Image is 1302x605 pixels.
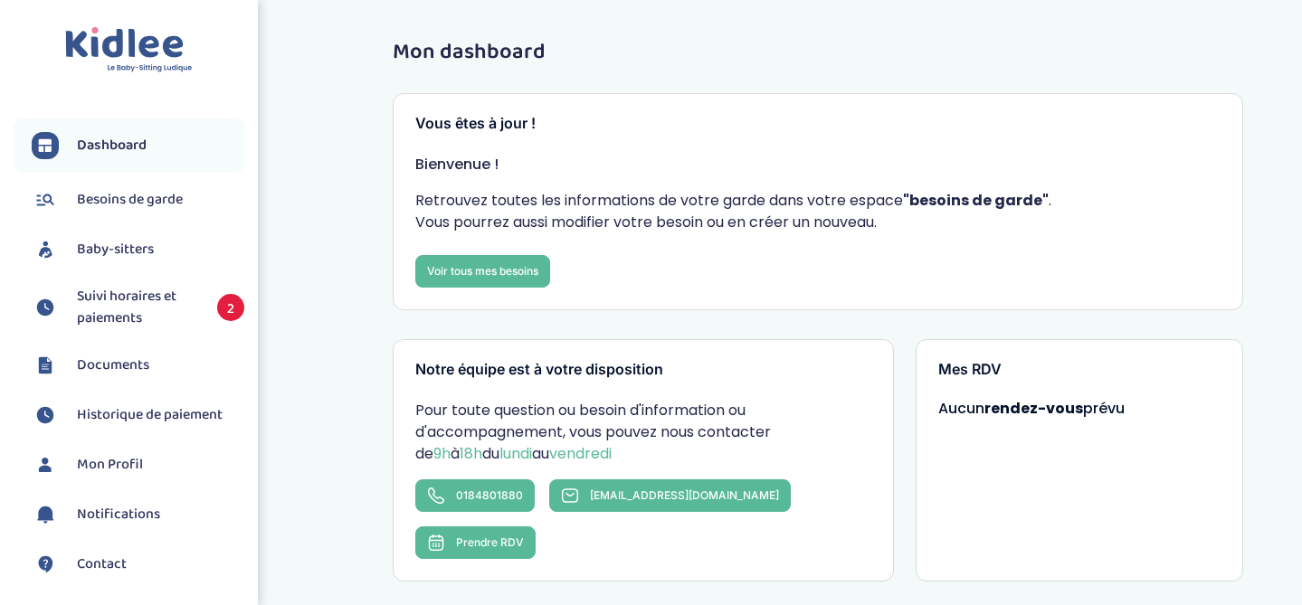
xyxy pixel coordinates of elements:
img: suivihoraire.svg [32,294,59,321]
strong: "besoins de garde" [903,190,1049,211]
span: 9h [433,443,451,464]
span: [EMAIL_ADDRESS][DOMAIN_NAME] [590,488,779,502]
a: Mon Profil [32,451,244,478]
span: Baby-sitters [77,239,154,260]
a: Voir tous mes besoins [415,255,550,288]
p: Bienvenue ! [415,154,1221,175]
span: Prendre RDV [456,535,524,549]
a: 0184801880 [415,479,535,512]
span: Contact [77,553,127,575]
button: Prendre RDV [415,526,536,559]
strong: rendez-vous [984,398,1083,419]
p: Pour toute question ou besoin d'information ou d'accompagnement, vous pouvez nous contacter de à ... [415,400,871,465]
p: Retrouvez toutes les informations de votre garde dans votre espace . Vous pourrez aussi modifier ... [415,190,1221,233]
img: babysitters.svg [32,236,59,263]
a: Dashboard [32,132,244,159]
img: contact.svg [32,551,59,578]
img: profil.svg [32,451,59,478]
img: besoin.svg [32,186,59,213]
img: notification.svg [32,501,59,528]
span: lundi [499,443,532,464]
span: Besoins de garde [77,189,183,211]
span: 0184801880 [456,488,523,502]
a: Notifications [32,501,244,528]
img: documents.svg [32,352,59,379]
span: Dashboard [77,135,147,156]
img: logo.svg [65,27,193,73]
a: [EMAIL_ADDRESS][DOMAIN_NAME] [549,479,791,512]
span: Suivi horaires et paiements [77,286,199,329]
span: Aucun prévu [938,398,1125,419]
a: Besoins de garde [32,186,244,213]
a: Contact [32,551,244,578]
a: Documents [32,352,244,379]
h3: Mes RDV [938,362,1221,378]
a: Historique de paiement [32,402,244,429]
img: dashboard.svg [32,132,59,159]
h3: Vous êtes à jour ! [415,116,1221,132]
span: Notifications [77,504,160,525]
span: vendredi [549,443,612,464]
span: Historique de paiement [77,404,223,426]
span: 18h [460,443,482,464]
img: suivihoraire.svg [32,402,59,429]
span: Mon Profil [77,454,143,476]
a: Suivi horaires et paiements 2 [32,286,244,329]
a: Baby-sitters [32,236,244,263]
span: 2 [217,294,244,321]
h3: Notre équipe est à votre disposition [415,362,871,378]
span: Documents [77,354,149,376]
h1: Mon dashboard [393,41,1243,64]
